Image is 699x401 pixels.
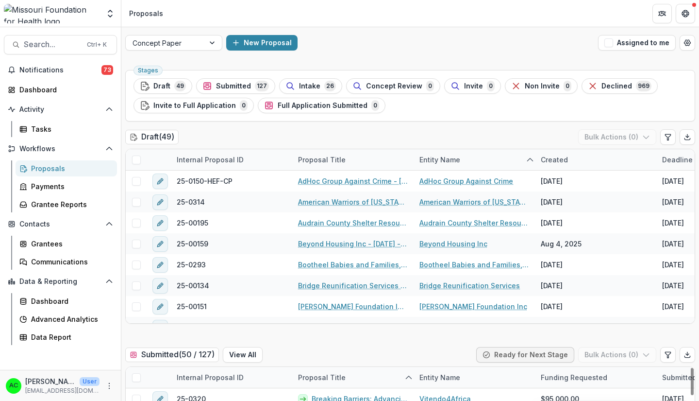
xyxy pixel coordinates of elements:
div: Internal Proposal ID [171,367,292,388]
a: Beyond Housing Inc - [DATE] - [DATE] Request for Concept Papers [298,239,408,249]
button: Partners [652,4,672,23]
a: Bridge Reunification Services [419,280,520,291]
div: Entity Name [414,149,535,170]
span: 73 [101,65,113,75]
a: [PERSON_NAME] Foundation Inc - [DATE] - [DATE] Request for Concept Papers [298,301,408,312]
a: Bootheel Babies and Families, Inc. - [DATE] - [DATE] Request for Concept Papers [298,260,408,270]
a: Grantee Reports [16,196,117,212]
div: [DATE] [662,197,684,207]
div: Data Report [31,332,109,342]
button: Get Help [676,4,695,23]
button: Open Activity [4,102,117,117]
span: 25-00134 [177,280,209,291]
button: edit [152,194,168,210]
span: Non Invite [525,82,560,90]
button: Draft49 [133,78,192,94]
button: Bulk Actions (0) [578,129,656,145]
button: Assigned to me [598,35,676,51]
div: [DATE] [541,176,563,186]
span: 127 [255,81,269,91]
button: More [103,380,115,392]
div: Internal Proposal ID [171,149,292,170]
a: Communications [16,254,117,270]
div: Dashboard [31,296,109,306]
p: User [80,377,100,386]
p: [PERSON_NAME] [25,376,76,386]
div: [DATE] [662,239,684,249]
button: Edit table settings [660,347,676,363]
button: Concept Review0 [346,78,440,94]
button: Ready for Next Stage [476,347,574,363]
a: American Warriors of [US_STATE], NFP [419,197,529,207]
div: [DATE] [541,322,563,332]
span: Stages [138,67,158,74]
div: Internal Proposal ID [171,372,250,383]
div: Entity Name [414,372,466,383]
a: CareMessage [419,322,467,332]
span: 25-0150-HEF-CP [177,176,233,186]
a: Audrain County Shelter Resource Coalition [419,218,529,228]
div: Alyssa Curran [9,383,18,389]
button: Intake26 [279,78,342,94]
button: edit [152,215,168,231]
button: View All [223,347,263,363]
a: Tasks [16,121,117,137]
div: [DATE] [662,176,684,186]
div: Proposal Title [292,155,351,165]
a: Data Report [16,329,117,345]
a: [PERSON_NAME] Foundation Inc [419,301,527,312]
span: Workflows [19,145,101,153]
div: Entity Name [414,367,535,388]
button: Invite to Full Application0 [133,98,254,113]
a: Dashboard [4,82,117,98]
div: Entity Name [414,155,466,165]
span: 49 [174,81,186,91]
button: Declined969 [582,78,658,94]
div: Created [535,149,656,170]
span: Contacts [19,220,101,228]
button: edit [152,320,168,335]
div: [DATE] [541,260,563,270]
span: Notifications [19,66,101,74]
button: Notifications73 [4,62,117,78]
a: Beyond Housing Inc [419,239,487,249]
span: Invite to Full Application [153,102,236,110]
span: Intake [299,82,320,90]
a: AdHoc Group Against Crime - [DATE] - [DATE] Request for Concept Papers [298,176,408,186]
span: 25-00198 [177,322,209,332]
span: Declined [601,82,632,90]
div: Grantee Reports [31,199,109,209]
span: 0 [564,81,571,91]
button: edit [152,257,168,273]
div: Grantees [31,239,109,249]
button: Submitted127 [196,78,275,94]
span: 26 [324,81,336,91]
div: Communications [31,257,109,267]
span: Concept Review [366,82,422,90]
span: 25-0314 [177,197,205,207]
button: edit [152,278,168,294]
span: 969 [636,81,651,91]
span: 25-0293 [177,260,206,270]
div: [DATE] [541,301,563,312]
div: Proposals [129,8,163,18]
div: [DATE] [541,197,563,207]
span: 0 [240,100,248,111]
span: Data & Reporting [19,278,101,286]
div: Proposal Title [292,367,414,388]
a: Bootheel Babies and Families, Inc. [419,260,529,270]
span: 0 [487,81,495,91]
div: Proposal Title [292,149,414,170]
button: Bulk Actions (0) [578,347,656,363]
a: Advanced Analytics [16,311,117,327]
button: Export table data [680,129,695,145]
div: Created [535,155,574,165]
button: edit [152,174,168,189]
div: [DATE] [662,280,684,291]
div: Proposals [31,163,109,174]
span: Activity [19,105,101,114]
